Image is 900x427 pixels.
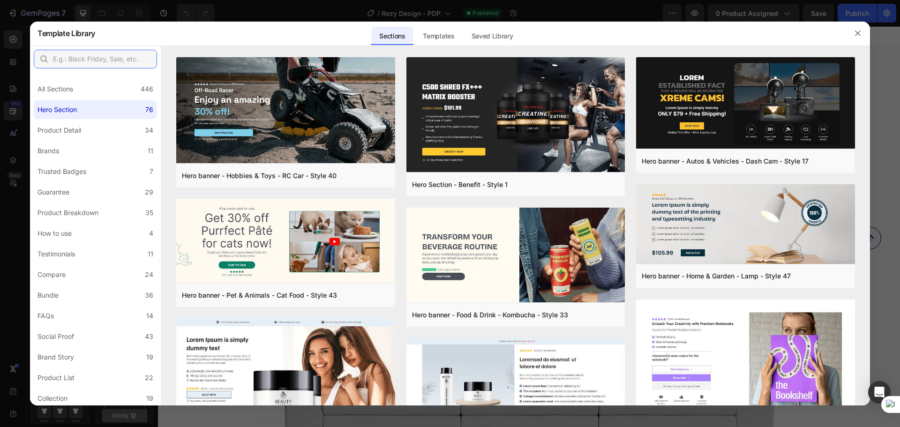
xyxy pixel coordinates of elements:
div: Hero Section [37,104,77,115]
span: smart sofa [327,59,464,85]
div: Bundle [37,290,59,301]
div: 4 [149,228,153,239]
a: Top [701,201,723,223]
div: Product List [37,372,75,383]
div: 35 [145,207,153,218]
div: Compare [37,269,66,280]
div: 34 [145,125,153,136]
div: Open Intercom Messenger [868,381,891,404]
div: Social Proof [37,331,74,342]
div: Hero banner - Autos & Vehicles - Dash Cam - Style 17 [642,156,809,167]
div: 14 [146,310,153,322]
img: hr40.png [176,57,395,165]
div: Product Breakdown [37,207,98,218]
div: Brands [37,145,59,157]
img: hr1.png [406,57,625,174]
div: Saved Library [464,27,521,45]
img: hr33.png [406,208,625,304]
img: hr17.png [636,57,855,151]
div: Templates [415,27,462,45]
div: 11 [148,248,153,260]
p: It’s stain-proof, space-saving, and worth every dollar. I still say ‘I love this couch’ out loud. [318,233,460,252]
div: Hero banner - Hobbies & Toys - RC Car - Style 40 [182,170,337,181]
img: hr43.png [176,199,395,285]
p: Jenn • Verified Customer [358,223,422,230]
p: Why buy 5 pieces of furniture when one does it all? Rezy maximizes your space with hidden & funct... [206,131,536,155]
img: hr38.png [636,300,855,423]
div: Brand Story [37,352,74,363]
div: Hero banner - Pet & Animals - Cat Food - Style 43 [182,290,337,301]
div: FAQs [37,310,54,322]
img: gempages_554720648375567167-b55f367a-e949-4292-a6ae-95c2992386bc.png [282,223,310,251]
div: 19 [146,352,153,363]
div: Hero Section - Benefit - Style 1 [412,179,508,190]
div: 7 [150,166,153,177]
div: 29 [145,187,153,198]
div: 76 [145,104,153,115]
div: 36 [145,290,153,301]
img: hr21.png [176,318,395,411]
div: 24 [145,269,153,280]
a: Try Rezy 100% Risk-Free [302,171,440,197]
div: Collection [37,393,67,404]
div: 22 [145,372,153,383]
div: Testimonials [37,248,75,260]
div: Guarantee [37,187,69,198]
div: Hero banner - Food & Drink - Kombucha - Style 33 [412,309,568,321]
div: The that maximizes your space. [184,57,558,119]
div: All Sections [37,83,73,95]
div: 43 [145,331,153,342]
div: Hero banner - Home & Garden - Lamp - Style 47 [642,270,791,282]
div: 446 [141,83,153,95]
div: Product Detail [37,125,81,136]
div: Trusted Badges [37,166,86,177]
input: E.g.: Black Friday, Sale, etc. [34,50,157,68]
h2: Template Library [37,21,95,45]
div: 11 [148,145,153,157]
div: 19 [146,393,153,404]
div: How to use [37,228,72,239]
div: Sections [372,27,412,45]
img: hr47.png [636,184,855,266]
p: Try Rezy 100% Risk-Free [321,178,421,190]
